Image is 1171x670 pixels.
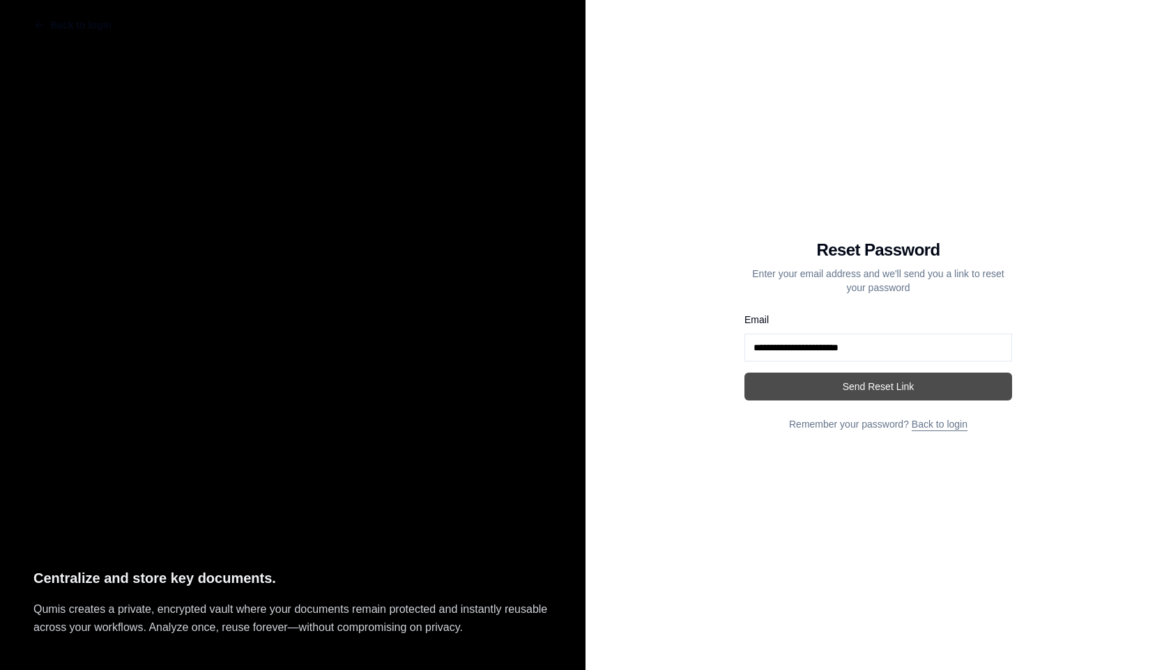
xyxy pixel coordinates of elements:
[744,267,1012,295] p: Enter your email address and we'll send you a link to reset your password
[22,11,123,39] button: Back to login
[744,417,1012,431] p: Remember your password?
[33,600,552,637] p: Qumis creates a private, encrypted vault where your documents remain protected and instantly reus...
[33,567,552,590] p: Centralize and store key documents.
[912,419,967,430] a: Back to login
[744,239,1012,261] h1: Reset Password
[744,314,769,325] label: Email
[744,373,1012,400] button: Send Reset Link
